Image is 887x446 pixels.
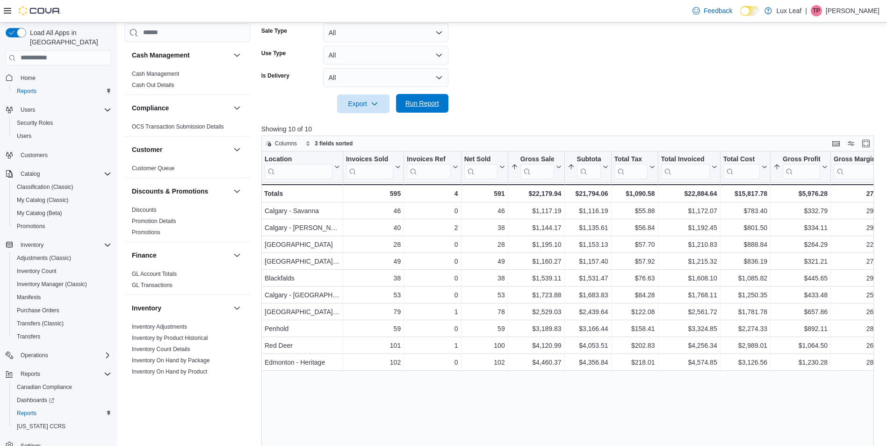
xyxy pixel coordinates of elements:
span: Manifests [17,294,41,301]
p: Lux Leaf [777,5,802,16]
div: 0 [407,256,458,267]
span: Purchase Orders [17,307,59,314]
button: Operations [17,350,52,361]
div: Invoices Ref [407,155,450,164]
span: My Catalog (Classic) [17,196,69,204]
div: 79 [346,306,401,317]
div: Net Sold [464,155,497,179]
div: Total Tax [614,155,647,164]
button: Invoices Sold [346,155,401,179]
button: My Catalog (Beta) [9,207,115,220]
div: $22,179.94 [511,188,561,199]
a: Canadian Compliance [13,381,76,393]
span: Export [343,94,384,113]
div: Subtotal [577,155,600,179]
button: Keyboard shortcuts [830,138,842,149]
a: Manifests [13,292,44,303]
div: $334.11 [773,222,828,233]
div: $22,884.64 [661,188,717,199]
button: Location [265,155,340,179]
button: My Catalog (Classic) [9,194,115,207]
div: $1,135.61 [567,222,608,233]
div: $1,160.27 [511,256,561,267]
a: Adjustments (Classic) [13,252,75,264]
a: Inventory On Hand by Package [132,357,210,364]
h3: Inventory [132,303,161,313]
div: $801.50 [723,222,767,233]
div: $2,561.72 [661,306,717,317]
button: Finance [132,251,230,260]
div: Total Cost [723,155,759,164]
a: Cash Out Details [132,82,174,88]
div: Gross Profit [783,155,820,179]
a: Customers [17,150,51,161]
div: 28 [464,239,505,250]
button: Display options [845,138,857,149]
div: $21,794.06 [567,188,608,199]
a: Discounts [132,207,157,213]
button: 3 fields sorted [302,138,356,149]
span: Reports [17,368,111,380]
span: GL Account Totals [132,270,177,278]
span: Catalog [17,168,111,180]
button: Reports [9,407,115,420]
div: $888.84 [723,239,767,250]
button: Customers [2,148,115,162]
a: Home [17,72,39,84]
p: [PERSON_NAME] [826,5,880,16]
div: $1,172.07 [661,205,717,216]
div: 46 [346,205,401,216]
input: Dark Mode [740,6,760,16]
span: Customers [21,151,48,159]
button: Discounts & Promotions [132,187,230,196]
div: $76.63 [614,273,655,284]
div: Blackfalds [265,273,340,284]
span: Users [17,132,31,140]
span: Home [21,74,36,82]
button: Subtotal [567,155,608,179]
div: 591 [464,188,505,199]
button: Inventory [231,302,243,314]
button: All [323,23,448,42]
a: Inventory Manager (Classic) [13,279,91,290]
a: My Catalog (Classic) [13,194,72,206]
div: $1,215.32 [661,256,717,267]
a: My Catalog (Beta) [13,208,66,219]
button: All [323,46,448,65]
div: $1,723.88 [511,289,561,301]
button: [US_STATE] CCRS [9,420,115,433]
a: Security Roles [13,117,57,129]
button: Cash Management [231,50,243,61]
div: Total Tax [614,155,647,179]
div: $1,117.19 [511,205,561,216]
span: Inventory [21,241,43,249]
div: Subtotal [577,155,600,164]
div: $1,085.82 [723,273,767,284]
a: Transfers [13,331,44,342]
span: Purchase Orders [13,305,111,316]
div: Gross Profit [783,155,820,164]
span: My Catalog (Beta) [13,208,111,219]
div: $57.92 [614,256,655,267]
a: Transfers (Classic) [13,318,67,329]
div: $657.86 [773,306,828,317]
h3: Compliance [132,103,169,113]
div: $1,210.83 [661,239,717,250]
span: Columns [275,140,297,147]
a: Inventory Adjustments [132,324,187,330]
div: Finance [124,268,250,295]
button: Catalog [17,168,43,180]
span: Security Roles [13,117,111,129]
div: $15,817.78 [723,188,767,199]
span: Transfers (Classic) [13,318,111,329]
div: [GEOGRAPHIC_DATA] - [GEOGRAPHIC_DATA] [265,256,340,267]
a: Inventory by Product Historical [132,335,208,341]
span: Users [13,130,111,142]
a: Promotions [13,221,49,232]
button: Net Sold [464,155,505,179]
div: 28 [346,239,401,250]
button: Users [9,129,115,143]
button: Classification (Classic) [9,180,115,194]
span: Catalog [21,170,40,178]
